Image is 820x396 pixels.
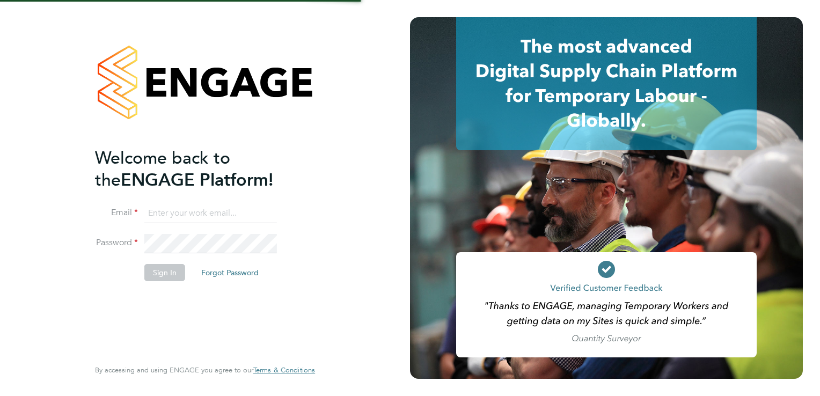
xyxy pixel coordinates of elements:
span: By accessing and using ENGAGE you agree to our [95,365,315,375]
label: Password [95,237,138,248]
button: Forgot Password [193,264,267,281]
span: Welcome back to the [95,148,230,190]
h2: ENGAGE Platform! [95,147,304,191]
button: Sign In [144,264,185,281]
a: Terms & Conditions [253,366,315,375]
label: Email [95,207,138,218]
input: Enter your work email... [144,204,277,223]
